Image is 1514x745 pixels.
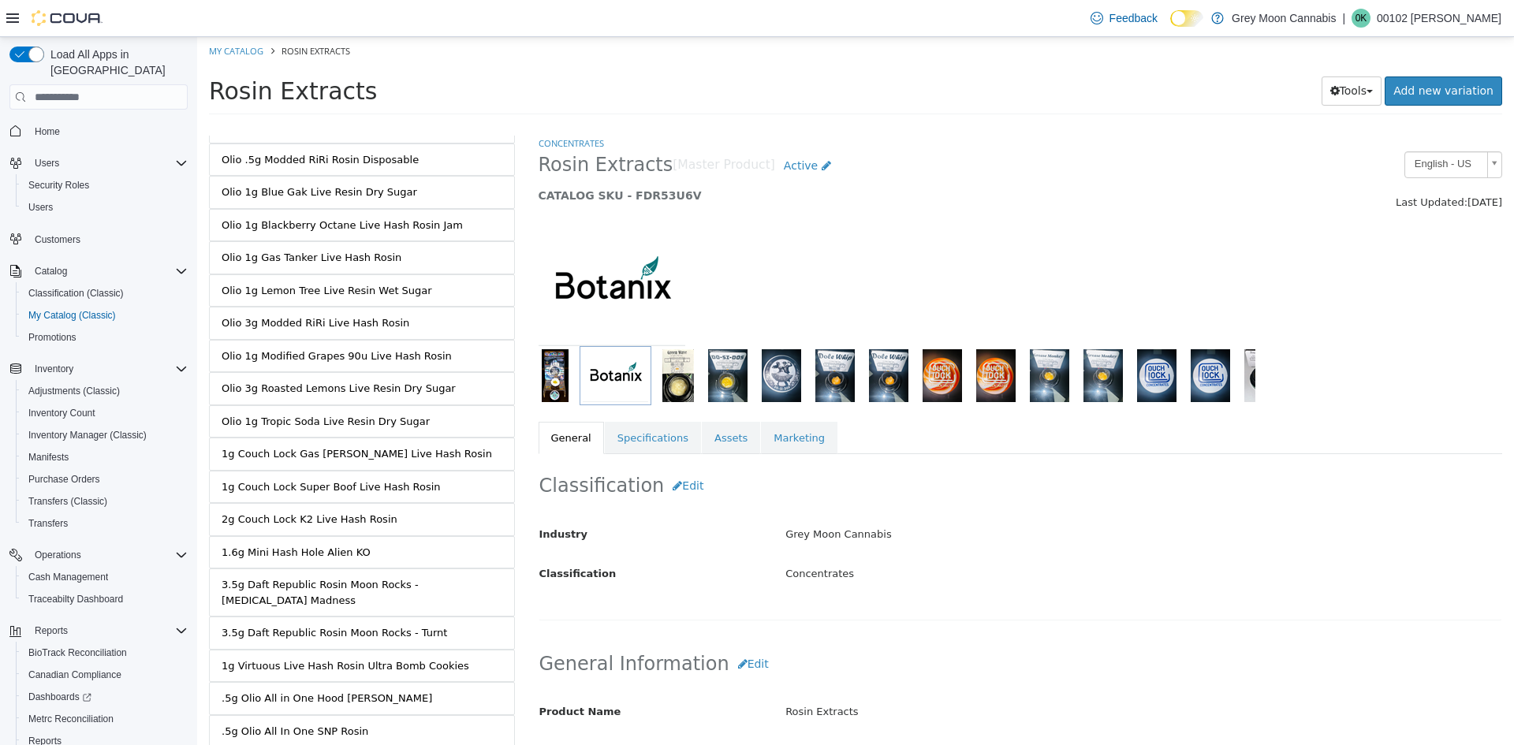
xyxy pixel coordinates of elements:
button: Operations [28,546,88,564]
div: 00102 Kristian Serna [1352,9,1370,28]
a: Adjustments (Classic) [22,382,126,400]
span: Industry [342,491,391,503]
div: Olio 1g Tropic Soda Live Resin Dry Sugar [24,377,233,393]
span: English - US [1208,115,1284,140]
span: Customers [35,233,80,246]
a: Dashboards [22,687,98,706]
button: Security Roles [16,174,194,196]
div: Olio .5g Modded RiRi Rosin Disposable [24,115,222,131]
button: Users [28,154,65,173]
span: Dashboards [28,691,91,703]
span: Metrc Reconciliation [28,713,114,725]
h2: General Information [342,613,1305,642]
span: My Catalog (Classic) [28,309,116,322]
span: Manifests [28,451,69,464]
button: Traceabilty Dashboard [16,588,194,610]
a: Purchase Orders [22,470,106,489]
button: Users [16,196,194,218]
span: Home [35,125,60,138]
button: Users [3,152,194,174]
span: [DATE] [1270,159,1305,171]
a: Traceabilty Dashboard [22,590,129,609]
h2: Classification [342,434,1305,464]
small: [Master Product] [475,122,578,135]
a: Concentrates [341,100,407,112]
span: Inventory Count [22,404,188,423]
p: 00102 [PERSON_NAME] [1377,9,1501,28]
a: English - US [1207,114,1305,141]
span: Inventory [28,359,188,378]
span: Cash Management [22,568,188,587]
a: Canadian Compliance [22,665,128,684]
span: Purchase Orders [22,470,188,489]
button: Inventory [28,359,80,378]
span: Reports [28,621,188,640]
span: Canadian Compliance [28,669,121,681]
span: Transfers (Classic) [28,495,107,508]
span: Users [22,198,188,217]
div: .5g Olio All in One Hood [PERSON_NAME] [24,654,235,669]
span: Users [28,154,188,173]
span: BioTrack Reconciliation [28,646,127,659]
a: Customers [28,230,87,249]
img: 150 [341,191,488,309]
span: Rosin Extracts [341,116,476,140]
button: Canadian Compliance [16,664,194,686]
span: Security Roles [28,179,89,192]
span: My Catalog (Classic) [22,306,188,325]
div: Grey Moon Cannabis [576,484,1316,512]
span: Cash Management [28,571,108,583]
p: | [1342,9,1345,28]
div: Concentrates [576,523,1316,551]
span: Adjustments (Classic) [28,385,120,397]
span: Promotions [28,331,76,344]
span: Rosin Extracts [12,40,180,68]
button: BioTrack Reconciliation [16,642,194,664]
a: Home [28,122,66,141]
button: Transfers (Classic) [16,490,194,512]
div: Olio 3g Modded RiRi Live Hash Rosin [24,278,212,294]
span: Product Name [342,669,424,680]
span: Adjustments (Classic) [22,382,188,400]
div: Olio 1g Gas Tanker Live Hash Rosin [24,213,204,229]
span: Inventory [35,363,73,375]
span: Dashboards [22,687,188,706]
button: Catalog [3,260,194,282]
span: Inventory Manager (Classic) [22,426,188,445]
a: Metrc Reconciliation [22,710,120,728]
a: Inventory Manager (Classic) [22,426,153,445]
div: 2g Couch Lock K2 Live Hash Rosin [24,475,200,490]
span: Home [28,121,188,140]
span: Security Roles [22,176,188,195]
button: Reports [28,621,74,640]
button: Reports [3,620,194,642]
button: Customers [3,228,194,251]
span: Operations [35,549,81,561]
div: 1g Virtuous Live Hash Rosin Ultra Bomb Cookies [24,621,272,637]
a: Cash Management [22,568,114,587]
button: Transfers [16,512,194,535]
button: Edit [532,613,580,642]
h5: CATALOG SKU - FDR53U6V [341,151,1058,166]
button: Tools [1124,39,1185,69]
a: Transfers (Classic) [22,492,114,511]
span: Promotions [22,328,188,347]
div: Olio 1g Blue Gak Live Resin Dry Sugar [24,147,220,163]
span: Classification (Classic) [22,284,188,303]
button: Adjustments (Classic) [16,380,194,402]
span: Users [28,201,53,214]
button: Classification (Classic) [16,282,194,304]
span: Metrc Reconciliation [22,710,188,728]
span: Classification [342,531,420,542]
div: .5g Olio All In One SNP Rosin [24,687,171,702]
span: Users [35,157,59,169]
span: Active [587,122,621,135]
p: Grey Moon Cannabis [1232,9,1336,28]
a: Add new variation [1188,39,1305,69]
button: Purchase Orders [16,468,194,490]
a: Promotions [22,328,83,347]
div: 3.5g Daft Republic Rosin Moon Rocks - Turnt [24,588,250,604]
span: Load All Apps in [GEOGRAPHIC_DATA] [44,47,188,78]
a: Specifications [408,385,504,418]
button: Operations [3,544,194,566]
